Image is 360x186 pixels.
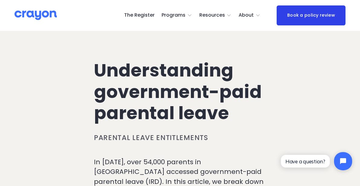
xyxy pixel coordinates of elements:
[239,11,260,20] a: folder dropdown
[124,11,155,20] a: The Register
[239,11,254,20] span: About
[94,60,266,124] h1: Understanding government-paid parental leave
[277,5,346,25] a: Book a policy review
[14,10,57,21] img: Crayon
[94,133,208,142] a: Parental leave entitlements
[199,11,225,20] span: Resources
[199,11,232,20] a: folder dropdown
[276,147,357,175] iframe: Tidio Chat
[162,11,185,20] span: Programs
[162,11,192,20] a: folder dropdown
